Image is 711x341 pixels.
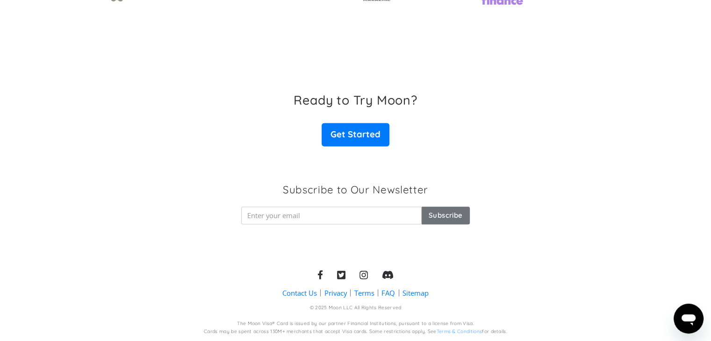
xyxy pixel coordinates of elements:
[241,206,421,224] input: Enter your email
[354,288,374,298] a: Terms
[282,288,317,298] a: Contact Us
[436,328,482,334] a: Terms & Conditions
[674,304,704,334] iframe: Button to launch messaging window
[241,206,469,224] form: Newsletter Form
[294,92,417,107] h3: Ready to Try Moon?
[322,123,389,146] a: Get Started
[402,288,429,298] a: Sitemap
[422,206,470,224] input: Subscribe
[381,288,395,298] a: FAQ
[204,328,507,335] div: Cards may be spent across 130M+ merchants that accept Visa cards. Some restrictions apply. See fo...
[283,183,428,197] h3: Subscribe to Our Newsletter
[237,320,474,327] div: The Moon Visa® Card is issued by our partner Financial Institutions, pursuant to a license from V...
[310,304,402,311] div: © 2025 Moon LLC All Rights Reserved
[324,288,347,298] a: Privacy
